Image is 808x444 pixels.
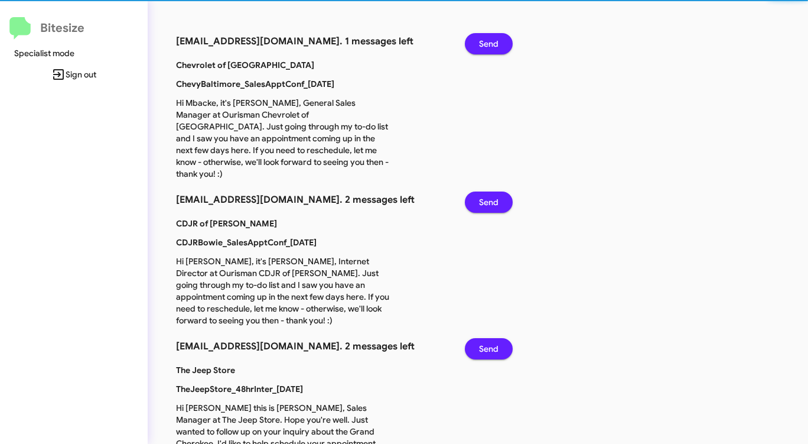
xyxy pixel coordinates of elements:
button: Send [465,338,513,359]
h3: [EMAIL_ADDRESS][DOMAIN_NAME]. 2 messages left [176,192,447,208]
b: Chevrolet of [GEOGRAPHIC_DATA] [176,60,314,70]
button: Send [465,192,513,213]
h3: [EMAIL_ADDRESS][DOMAIN_NAME]. 1 messages left [176,33,447,50]
span: Send [479,33,499,54]
p: Hi [PERSON_NAME], it's [PERSON_NAME], Internet Director at Ourisman CDJR of [PERSON_NAME]. Just g... [167,255,398,326]
b: The Jeep Store [176,365,235,375]
a: Bitesize [9,17,84,40]
span: Sign out [9,64,138,85]
b: CDJR of [PERSON_NAME] [176,218,277,229]
b: TheJeepStore_48hrInter_[DATE] [176,384,303,394]
h3: [EMAIL_ADDRESS][DOMAIN_NAME]. 2 messages left [176,338,447,355]
p: Hi Mbacke, it's [PERSON_NAME], General Sales Manager at Ourisman Chevrolet of [GEOGRAPHIC_DATA]. ... [167,97,398,180]
span: Send [479,338,499,359]
b: CDJRBowie_SalesApptConf_[DATE] [176,237,317,248]
button: Send [465,33,513,54]
b: ChevyBaltimore_SalesApptConf_[DATE] [176,79,334,89]
span: Send [479,192,499,213]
